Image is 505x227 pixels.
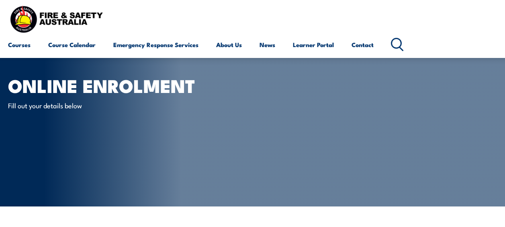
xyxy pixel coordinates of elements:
a: Emergency Response Services [113,35,198,54]
p: Fill out your details below [8,101,155,110]
h1: Online Enrolment [8,77,206,93]
a: Learner Portal [293,35,334,54]
a: Contact [352,35,374,54]
a: News [260,35,275,54]
a: Courses [8,35,31,54]
a: About Us [216,35,242,54]
a: Course Calendar [48,35,96,54]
